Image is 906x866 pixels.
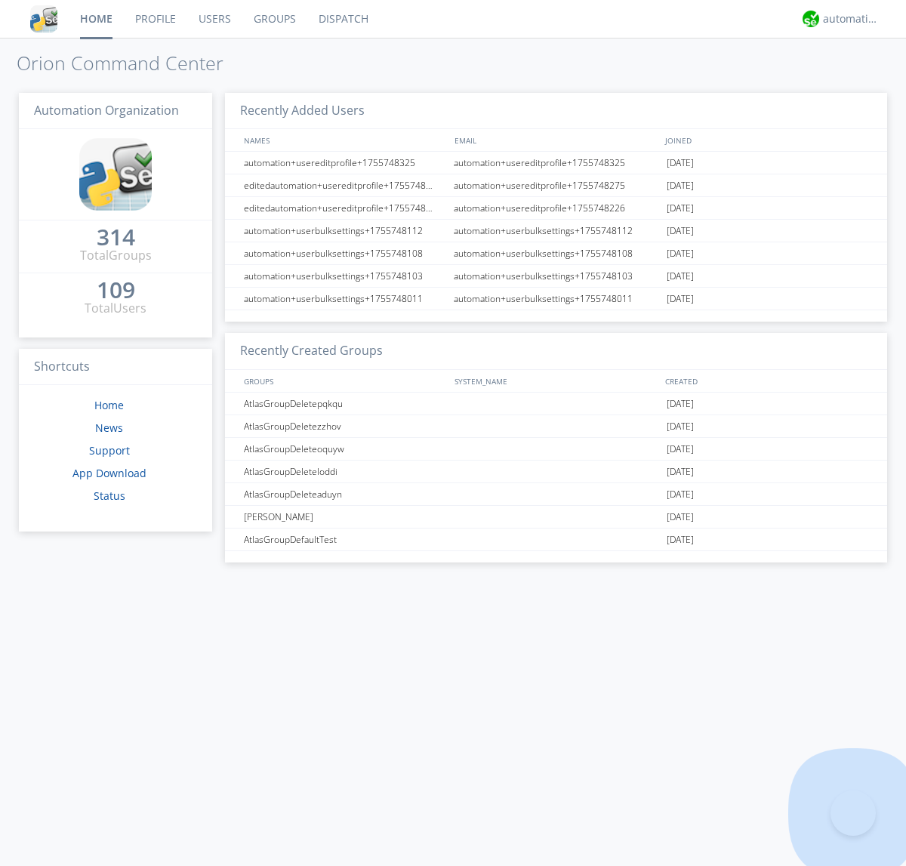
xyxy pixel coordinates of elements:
div: automation+userbulksettings+1755748011 [450,288,663,310]
span: [DATE] [667,288,694,310]
a: editedautomation+usereditprofile+1755748226automation+usereditprofile+1755748226[DATE] [225,197,887,220]
span: [DATE] [667,438,694,461]
a: automation+userbulksettings+1755748108automation+userbulksettings+1755748108[DATE] [225,242,887,265]
span: [DATE] [667,242,694,265]
div: automation+userbulksettings+1755748103 [450,265,663,287]
a: automation+userbulksettings+1755748112automation+userbulksettings+1755748112[DATE] [225,220,887,242]
div: automation+userbulksettings+1755748108 [450,242,663,264]
div: automation+usereditprofile+1755748325 [240,152,449,174]
a: AtlasGroupDeleteaduyn[DATE] [225,483,887,506]
div: automation+usereditprofile+1755748226 [450,197,663,219]
img: cddb5a64eb264b2086981ab96f4c1ba7 [30,5,57,32]
span: [DATE] [667,483,694,506]
div: 109 [97,282,135,297]
a: AtlasGroupDeletezzhov[DATE] [225,415,887,438]
span: [DATE] [667,506,694,529]
h3: Recently Created Groups [225,333,887,370]
div: AtlasGroupDeletezzhov [240,415,449,437]
div: EMAIL [451,129,661,151]
a: automation+userbulksettings+1755748103automation+userbulksettings+1755748103[DATE] [225,265,887,288]
div: 314 [97,230,135,245]
a: Home [94,398,124,412]
div: CREATED [661,370,873,392]
span: [DATE] [667,415,694,438]
a: Status [94,488,125,503]
div: [PERSON_NAME] [240,506,449,528]
a: 314 [97,230,135,247]
a: App Download [72,466,146,480]
a: AtlasGroupDeletepqkqu[DATE] [225,393,887,415]
div: automation+userbulksettings+1755748011 [240,288,449,310]
a: AtlasGroupDefaultTest[DATE] [225,529,887,551]
div: automation+usereditprofile+1755748275 [450,174,663,196]
div: automation+atlas [823,11,880,26]
span: [DATE] [667,265,694,288]
a: News [95,421,123,435]
div: NAMES [240,129,447,151]
span: [DATE] [667,197,694,220]
div: AtlasGroupDeleteaduyn [240,483,449,505]
img: cddb5a64eb264b2086981ab96f4c1ba7 [79,138,152,211]
div: AtlasGroupDeletepqkqu [240,393,449,415]
div: AtlasGroupDeleteoquyw [240,438,449,460]
iframe: Toggle Customer Support [830,790,876,836]
span: [DATE] [667,220,694,242]
div: automation+userbulksettings+1755748103 [240,265,449,287]
div: Total Users [85,300,146,317]
span: [DATE] [667,152,694,174]
div: GROUPS [240,370,447,392]
span: Automation Organization [34,102,179,119]
a: editedautomation+usereditprofile+1755748275automation+usereditprofile+1755748275[DATE] [225,174,887,197]
h3: Recently Added Users [225,93,887,130]
h3: Shortcuts [19,349,212,386]
a: 109 [97,282,135,300]
a: automation+userbulksettings+1755748011automation+userbulksettings+1755748011[DATE] [225,288,887,310]
span: [DATE] [667,529,694,551]
div: AtlasGroupDeleteloddi [240,461,449,482]
div: editedautomation+usereditprofile+1755748275 [240,174,449,196]
div: automation+userbulksettings+1755748108 [240,242,449,264]
span: [DATE] [667,174,694,197]
a: [PERSON_NAME][DATE] [225,506,887,529]
a: AtlasGroupDeleteoquyw[DATE] [225,438,887,461]
a: Support [89,443,130,458]
div: Total Groups [80,247,152,264]
a: AtlasGroupDeleteloddi[DATE] [225,461,887,483]
div: JOINED [661,129,873,151]
div: automation+usereditprofile+1755748325 [450,152,663,174]
span: [DATE] [667,461,694,483]
span: [DATE] [667,393,694,415]
div: AtlasGroupDefaultTest [240,529,449,550]
img: d2d01cd9b4174d08988066c6d424eccd [803,11,819,27]
a: automation+usereditprofile+1755748325automation+usereditprofile+1755748325[DATE] [225,152,887,174]
div: SYSTEM_NAME [451,370,661,392]
div: automation+userbulksettings+1755748112 [240,220,449,242]
div: editedautomation+usereditprofile+1755748226 [240,197,449,219]
div: automation+userbulksettings+1755748112 [450,220,663,242]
